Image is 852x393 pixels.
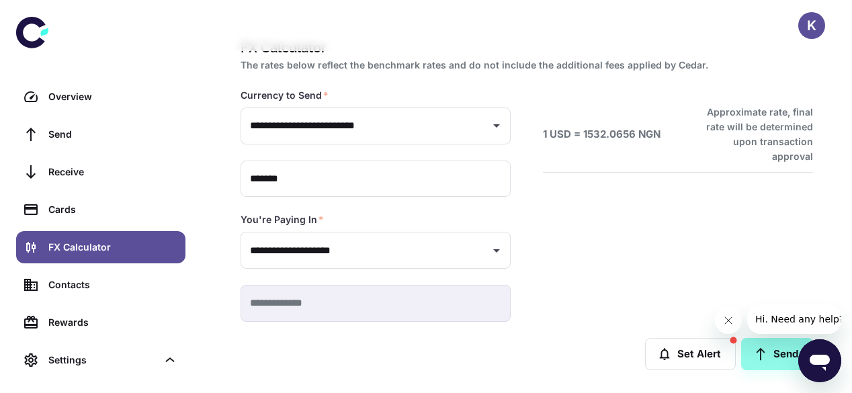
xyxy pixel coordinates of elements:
[48,127,177,142] div: Send
[16,269,185,301] a: Contacts
[741,338,813,370] a: Send
[16,306,185,339] a: Rewards
[48,277,177,292] div: Contacts
[16,81,185,113] a: Overview
[48,89,177,104] div: Overview
[48,353,157,367] div: Settings
[543,127,661,142] h6: 1 USD = 1532.0656 NGN
[487,116,506,135] button: Open
[16,118,185,150] a: Send
[16,231,185,263] a: FX Calculator
[487,241,506,260] button: Open
[645,338,736,370] button: Set Alert
[48,202,177,217] div: Cards
[241,213,324,226] label: You're Paying In
[241,89,329,102] label: Currency to Send
[48,165,177,179] div: Receive
[747,304,841,334] iframe: Message from company
[715,307,742,334] iframe: Close message
[691,105,813,164] h6: Approximate rate, final rate will be determined upon transaction approval
[798,12,825,39] button: K
[48,315,177,330] div: Rewards
[16,156,185,188] a: Receive
[48,240,177,255] div: FX Calculator
[16,193,185,226] a: Cards
[16,344,185,376] div: Settings
[798,339,841,382] iframe: Button to launch messaging window
[8,9,97,20] span: Hi. Need any help?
